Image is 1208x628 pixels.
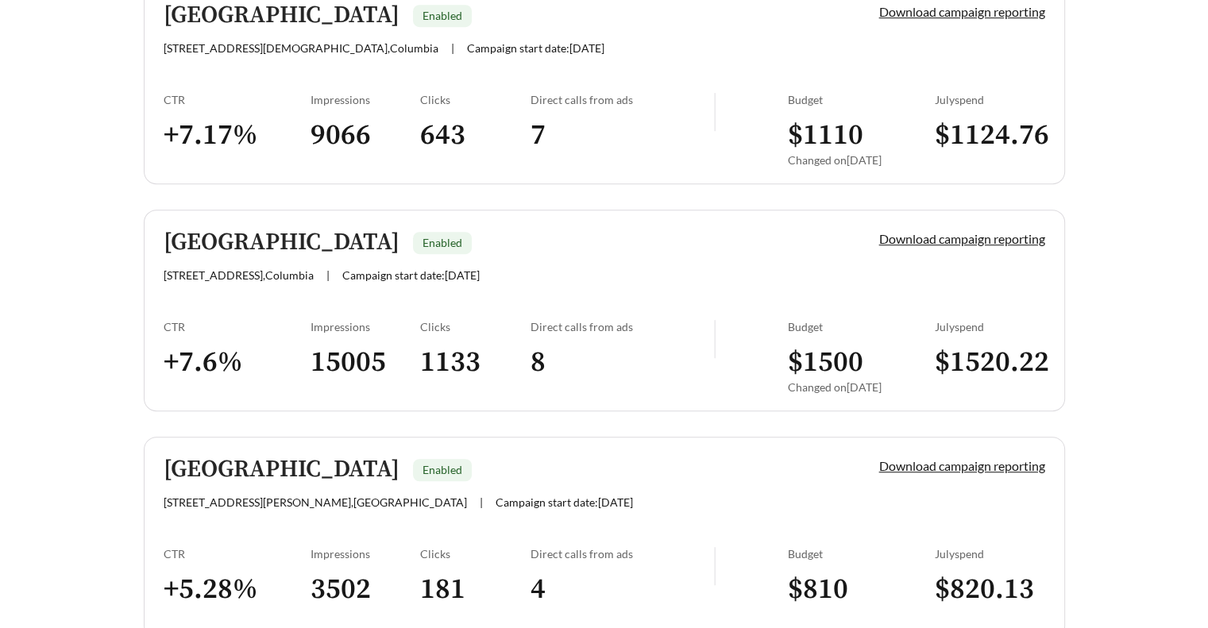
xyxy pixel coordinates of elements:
div: Clicks [420,547,531,561]
h3: 1133 [420,345,531,380]
div: July spend [935,547,1045,561]
div: Direct calls from ads [531,320,714,333]
span: [STREET_ADDRESS][PERSON_NAME] , [GEOGRAPHIC_DATA] [164,495,467,509]
h5: [GEOGRAPHIC_DATA] [164,2,399,29]
h5: [GEOGRAPHIC_DATA] [164,457,399,483]
h3: $ 1520.22 [935,345,1045,380]
div: Impressions [311,320,421,333]
div: Impressions [311,547,421,561]
div: CTR [164,320,311,333]
div: CTR [164,93,311,106]
span: [STREET_ADDRESS][DEMOGRAPHIC_DATA] , Columbia [164,41,438,55]
span: Campaign start date: [DATE] [467,41,604,55]
div: Direct calls from ads [531,547,714,561]
h3: 8 [531,345,714,380]
a: Download campaign reporting [879,4,1045,19]
h3: $ 1124.76 [935,118,1045,153]
span: Enabled [423,236,462,249]
div: July spend [935,93,1045,106]
div: Changed on [DATE] [788,153,935,167]
div: Budget [788,320,935,333]
h3: 3502 [311,572,421,607]
h3: + 5.28 % [164,572,311,607]
span: | [451,41,454,55]
div: Budget [788,93,935,106]
h3: $ 1110 [788,118,935,153]
h3: 181 [420,572,531,607]
h3: $ 810 [788,572,935,607]
img: line [714,320,716,358]
div: Clicks [420,93,531,106]
span: Campaign start date: [DATE] [342,268,480,282]
div: Clicks [420,320,531,333]
h3: $ 820.13 [935,572,1045,607]
span: [STREET_ADDRESS] , Columbia [164,268,314,282]
span: | [326,268,330,282]
div: Changed on [DATE] [788,380,935,394]
h3: 4 [531,572,714,607]
div: Budget [788,547,935,561]
span: Enabled [423,463,462,476]
img: line [714,93,716,131]
h3: $ 1500 [788,345,935,380]
h3: + 7.17 % [164,118,311,153]
span: Campaign start date: [DATE] [496,495,633,509]
h3: 9066 [311,118,421,153]
h3: 15005 [311,345,421,380]
a: Download campaign reporting [879,231,1045,246]
h3: + 7.6 % [164,345,311,380]
img: line [714,547,716,585]
div: Impressions [311,93,421,106]
span: | [480,495,483,509]
div: CTR [164,547,311,561]
div: July spend [935,320,1045,333]
a: [GEOGRAPHIC_DATA]Enabled[STREET_ADDRESS],Columbia|Campaign start date:[DATE]Download campaign rep... [144,210,1065,411]
a: Download campaign reporting [879,458,1045,473]
div: Direct calls from ads [531,93,714,106]
h3: 643 [420,118,531,153]
h5: [GEOGRAPHIC_DATA] [164,229,399,256]
span: Enabled [423,9,462,22]
h3: 7 [531,118,714,153]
